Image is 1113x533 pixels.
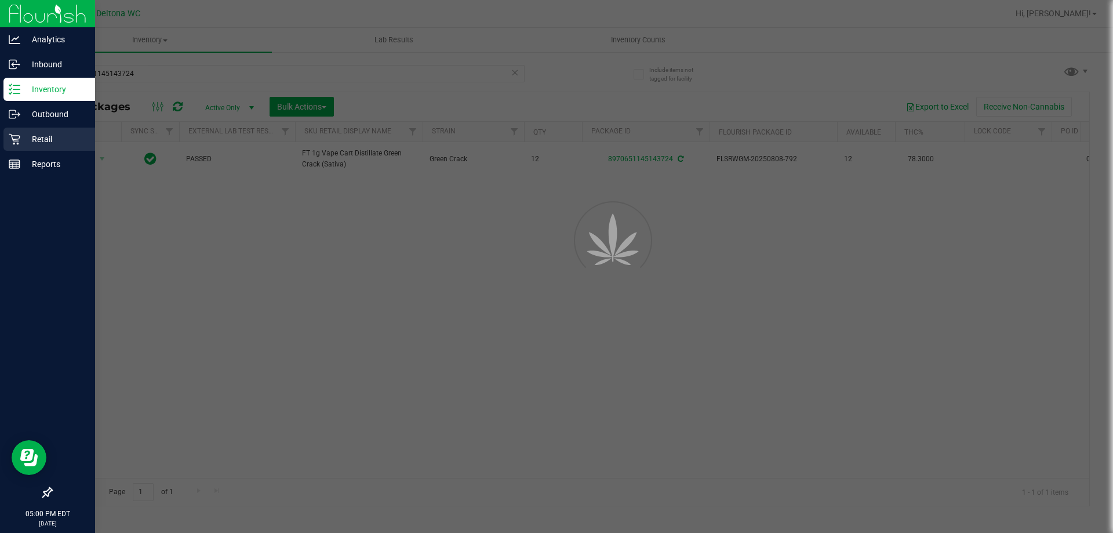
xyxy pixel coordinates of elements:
[9,108,20,120] inline-svg: Outbound
[9,59,20,70] inline-svg: Inbound
[20,132,90,146] p: Retail
[9,133,20,145] inline-svg: Retail
[12,440,46,475] iframe: Resource center
[5,509,90,519] p: 05:00 PM EDT
[9,84,20,95] inline-svg: Inventory
[20,32,90,46] p: Analytics
[5,519,90,528] p: [DATE]
[9,158,20,170] inline-svg: Reports
[20,107,90,121] p: Outbound
[20,57,90,71] p: Inbound
[20,157,90,171] p: Reports
[20,82,90,96] p: Inventory
[9,34,20,45] inline-svg: Analytics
